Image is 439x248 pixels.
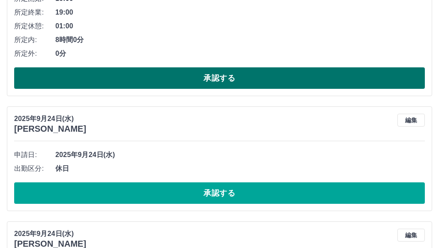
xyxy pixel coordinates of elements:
[14,163,55,174] span: 出勤区分:
[14,7,55,18] span: 所定終業:
[14,114,86,124] p: 2025年9月24日(水)
[14,124,86,134] h3: [PERSON_NAME]
[55,48,425,59] span: 0分
[55,21,425,31] span: 01:00
[55,35,425,45] span: 8時間0分
[14,150,55,160] span: 申請日:
[14,67,425,89] button: 承認する
[55,7,425,18] span: 19:00
[55,150,425,160] span: 2025年9月24日(水)
[397,114,425,127] button: 編集
[14,182,425,204] button: 承認する
[14,48,55,59] span: 所定外:
[397,229,425,242] button: 編集
[14,229,86,239] p: 2025年9月24日(水)
[55,163,425,174] span: 休日
[14,21,55,31] span: 所定休憩:
[14,35,55,45] span: 所定内:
